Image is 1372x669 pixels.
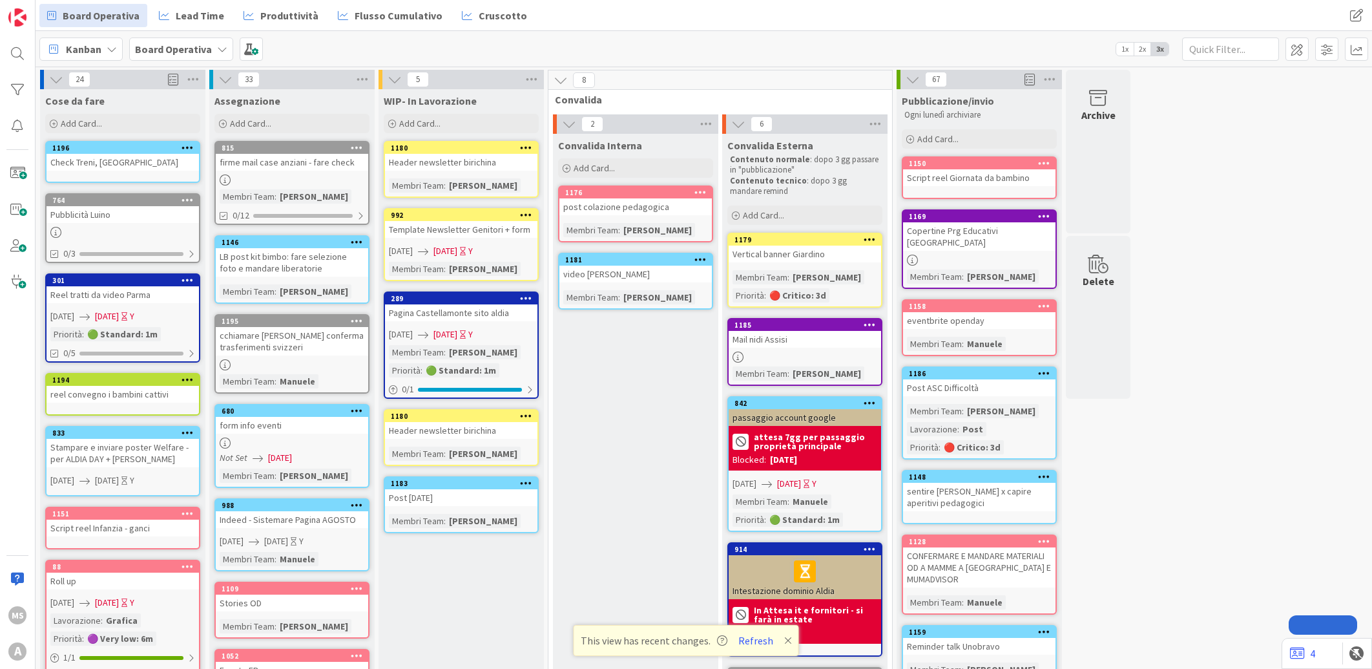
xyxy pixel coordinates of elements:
[903,379,1055,396] div: Post ASC Difficoltà
[39,4,147,27] a: Board Operativa
[389,345,444,359] div: Membri Team
[63,651,76,664] span: 1 / 1
[903,301,1055,312] div: 1158
[216,327,368,356] div: cchiamare [PERSON_NAME] conferma trasferimenti svizzeri
[733,366,787,381] div: Membri Team
[220,374,275,388] div: Membri Team
[903,471,1055,483] div: 1148
[812,477,816,491] div: Y
[47,142,199,171] div: 1196Check Treni, [GEOGRAPHIC_DATA]
[66,41,101,57] span: Kanban
[8,606,26,624] div: MS
[574,162,615,174] span: Add Card...
[444,262,446,276] span: :
[233,209,249,222] span: 0/12
[52,429,199,438] div: 833
[730,175,807,186] strong: Contenuto tecnico
[559,254,712,282] div: 1181video [PERSON_NAME]
[559,198,712,215] div: post colazione pedagogica
[385,478,537,506] div: 1183Post [DATE]
[391,412,537,421] div: 1180
[907,337,962,351] div: Membri Team
[559,187,712,198] div: 1176
[82,327,84,341] span: :
[770,453,797,467] div: [DATE]
[47,561,199,589] div: 88Roll up
[220,452,247,463] i: Not Set
[389,514,444,528] div: Membri Team
[8,8,26,27] img: Visit kanbanzone.com
[385,304,537,321] div: Pagina Castellamonte sito aldia
[903,211,1055,222] div: 1169
[581,116,603,132] span: 2
[909,302,1055,311] div: 1158
[454,4,535,27] a: Cruscotto
[903,536,1055,547] div: 1128
[299,535,304,548] div: Y
[391,294,537,303] div: 289
[559,187,712,215] div: 1176post colazione pedagogica
[903,547,1055,588] div: CONFERMARE E MANDARE MATERIALI OD A MAMME A [GEOGRAPHIC_DATA] E MUMADVISOR
[907,440,939,454] div: Priorità
[216,142,368,171] div: 815firme mail case anziani - fare check
[734,632,778,649] button: Refresh
[729,331,881,348] div: Mail nidi Assisi
[733,288,764,303] div: Priorità
[444,514,446,528] span: :
[917,133,959,145] span: Add Card...
[764,288,766,303] span: :
[264,535,288,548] span: [DATE]
[903,626,1055,655] div: 1159Reminder talk Unobravo
[47,142,199,154] div: 1196
[385,142,537,171] div: 1180Header newsletter birichina
[222,407,368,416] div: 680
[1182,37,1279,61] input: Quick Filter...
[909,537,1055,546] div: 1128
[216,237,368,248] div: 1146
[385,154,537,171] div: Header newsletter birichina
[444,447,446,461] span: :
[727,139,813,152] span: Convalida Esterna
[216,142,368,154] div: 815
[52,562,199,571] div: 88
[754,606,877,624] b: In Attesa it e fornitori - si farà in estate
[222,317,368,326] div: 1195
[444,345,446,359] span: :
[47,286,199,303] div: Reel tratti da video Parma
[222,501,368,510] div: 988
[216,583,368,595] div: 1109
[734,235,881,244] div: 1179
[389,244,413,258] span: [DATE]
[385,410,537,422] div: 1180
[385,142,537,154] div: 1180
[563,223,618,237] div: Membri Team
[61,118,102,129] span: Add Card...
[743,209,784,221] span: Add Card...
[8,642,26,661] div: A
[903,483,1055,511] div: sentire [PERSON_NAME] x capire aperitivi pedagogici
[275,619,276,633] span: :
[1290,646,1315,661] a: 4
[222,652,368,661] div: 1052
[135,43,212,56] b: Board Operativa
[84,327,161,341] div: 🟢 Standard: 1m
[909,212,1055,221] div: 1169
[957,422,959,436] span: :
[555,93,876,106] span: Convalida
[903,158,1055,186] div: 1150Script reel Giornata da bambino
[789,270,864,284] div: [PERSON_NAME]
[276,374,318,388] div: Manuele
[220,552,275,566] div: Membri Team
[260,8,318,23] span: Produttività
[789,494,831,509] div: Manuele
[941,440,1004,454] div: 🔴 Critico: 3d
[214,94,280,107] span: Assegnazione
[47,195,199,206] div: 764
[389,262,444,276] div: Membri Team
[907,422,957,436] div: Lavorazione
[391,479,537,488] div: 1183
[581,633,727,648] span: This view has recent changes.
[216,500,368,528] div: 988Indeed - Sistemare Pagina AGOSTO
[47,275,199,286] div: 301
[907,270,962,284] div: Membri Team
